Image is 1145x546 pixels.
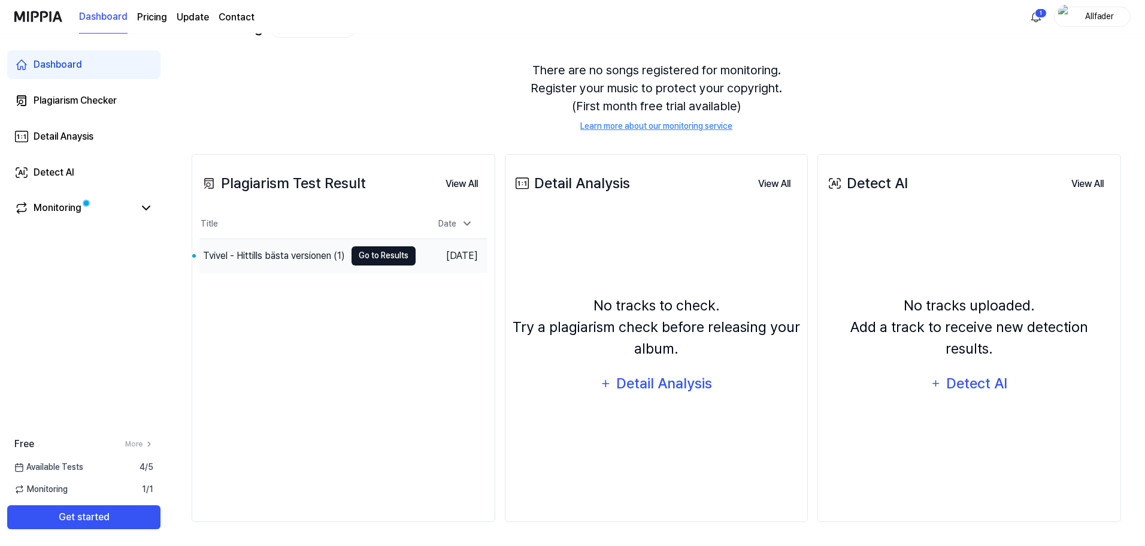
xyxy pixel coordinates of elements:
[137,10,167,25] a: Pricing
[7,50,160,79] a: Dashboard
[513,173,630,194] div: Detail Analysis
[580,120,732,132] a: Learn more about our monitoring service
[1026,7,1046,26] button: 알림1
[1054,7,1131,27] button: profileAllfader
[219,10,255,25] a: Contact
[79,1,128,34] a: Dashboard
[14,201,134,215] a: Monitoring
[352,246,416,266] button: Go to Results
[7,86,160,115] a: Plagiarism Checker
[34,93,117,108] div: Plagiarism Checker
[923,369,1016,398] button: Detect AI
[825,173,908,194] div: Detect AI
[1062,171,1113,196] a: View All
[825,295,1113,360] div: No tracks uploaded. Add a track to receive new detection results.
[14,483,68,496] span: Monitoring
[1062,172,1113,196] button: View All
[434,214,478,234] div: Date
[177,10,209,25] a: Update
[1035,8,1047,18] div: 1
[513,295,801,360] div: No tracks to check. Try a plagiarism check before releasing your album.
[616,372,713,395] div: Detail Analysis
[1029,10,1043,24] img: 알림
[199,173,366,194] div: Plagiarism Test Result
[192,47,1121,147] div: There are no songs registered for monitoring. Register your music to protect your copyright. (Fir...
[7,158,160,187] a: Detect AI
[7,505,160,529] button: Get started
[14,461,83,473] span: Available Tests
[416,239,487,273] td: [DATE]
[125,439,153,450] a: More
[34,201,81,215] div: Monitoring
[203,249,345,263] div: Tvivel - Hittills bästa versionen (1)
[14,437,34,451] span: Free
[1076,10,1123,23] div: Allfader
[142,483,153,496] span: 1 / 1
[140,461,153,473] span: 4 / 5
[436,172,487,196] button: View All
[1058,5,1073,29] img: profile
[34,129,93,144] div: Detail Anaysis
[34,165,74,180] div: Detect AI
[749,172,800,196] button: View All
[34,58,82,72] div: Dashboard
[7,122,160,151] a: Detail Anaysis
[199,210,416,239] th: Title
[436,171,487,196] a: View All
[592,369,720,398] button: Detail Analysis
[749,171,800,196] a: View All
[945,372,1009,395] div: Detect AI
